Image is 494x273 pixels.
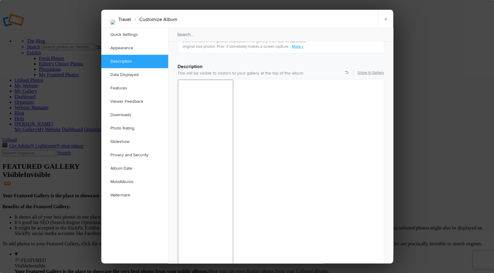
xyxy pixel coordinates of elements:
[101,41,168,55] a: Appearance
[101,188,168,202] a: Watermark
[101,55,168,68] a: Description
[5,4,201,18] p: From [US_STATE] to [GEOGRAPHIC_DATA], from [GEOGRAPHIC_DATA] to [GEOGRAPHIC_DATA],
[288,44,292,49] span: ...
[101,135,168,148] a: Slideshow
[101,162,168,175] a: Album Date
[101,68,168,81] a: Data Displayed
[358,70,384,75] a: Show In Gallery
[168,28,394,42] input: Search...
[101,81,168,95] a: Features
[118,14,131,25] li: Travel
[345,71,348,74] a: Revert
[182,38,310,49] p: Limit the size of the photos displayed in the gallery, even you’ve uploaded original size photos....
[101,108,168,122] a: Downloads
[101,28,168,41] a: Quick Settings
[5,22,201,29] p: carrying a camera is the only option.
[101,148,168,162] a: Privacy and Security
[101,122,168,135] a: Photo Rating
[131,14,177,25] li: Customize Album
[378,10,393,28] a: ×
[101,175,168,188] a: MobiAlbums
[292,44,303,49] a: More »
[178,70,384,76] p: This will be visible to visitors to your gallery at the top of the album
[178,58,384,70] h3: Description
[110,20,115,25] img: 2019ForumGalleryDeadVlie_001.jpg
[101,95,168,108] a: Viewer Feedback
